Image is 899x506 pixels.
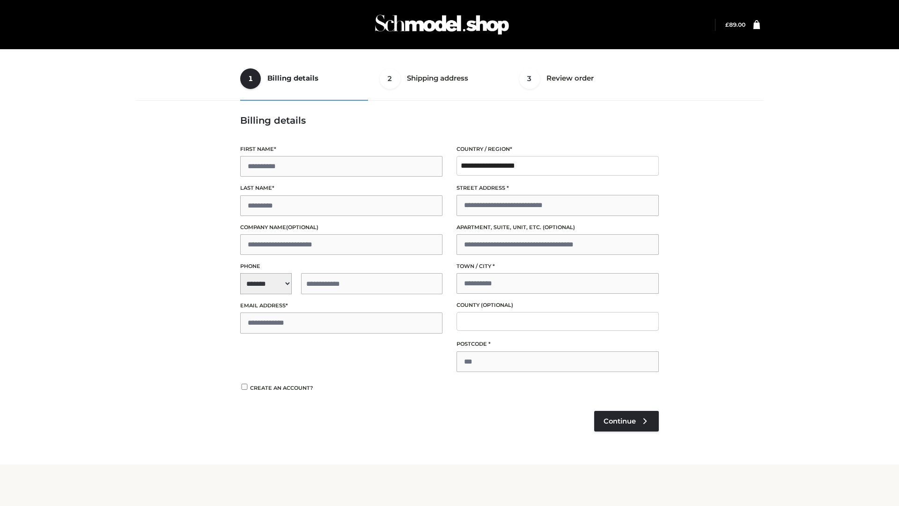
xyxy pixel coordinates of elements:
[240,301,442,310] label: Email address
[725,21,745,28] a: £89.00
[240,384,249,390] input: Create an account?
[604,417,636,425] span: Continue
[481,302,513,308] span: (optional)
[457,145,659,154] label: Country / Region
[240,184,442,193] label: Last name
[250,385,313,391] span: Create an account?
[457,301,659,310] label: County
[286,224,318,231] span: (optional)
[725,21,729,28] span: £
[457,340,659,349] label: Postcode
[725,21,745,28] bdi: 89.00
[543,224,575,231] span: (optional)
[240,262,442,271] label: Phone
[240,115,659,126] h3: Billing details
[457,223,659,232] label: Apartment, suite, unit, etc.
[594,411,659,432] a: Continue
[240,223,442,232] label: Company name
[372,6,512,43] img: Schmodel Admin 964
[240,145,442,154] label: First name
[457,262,659,271] label: Town / City
[457,184,659,193] label: Street address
